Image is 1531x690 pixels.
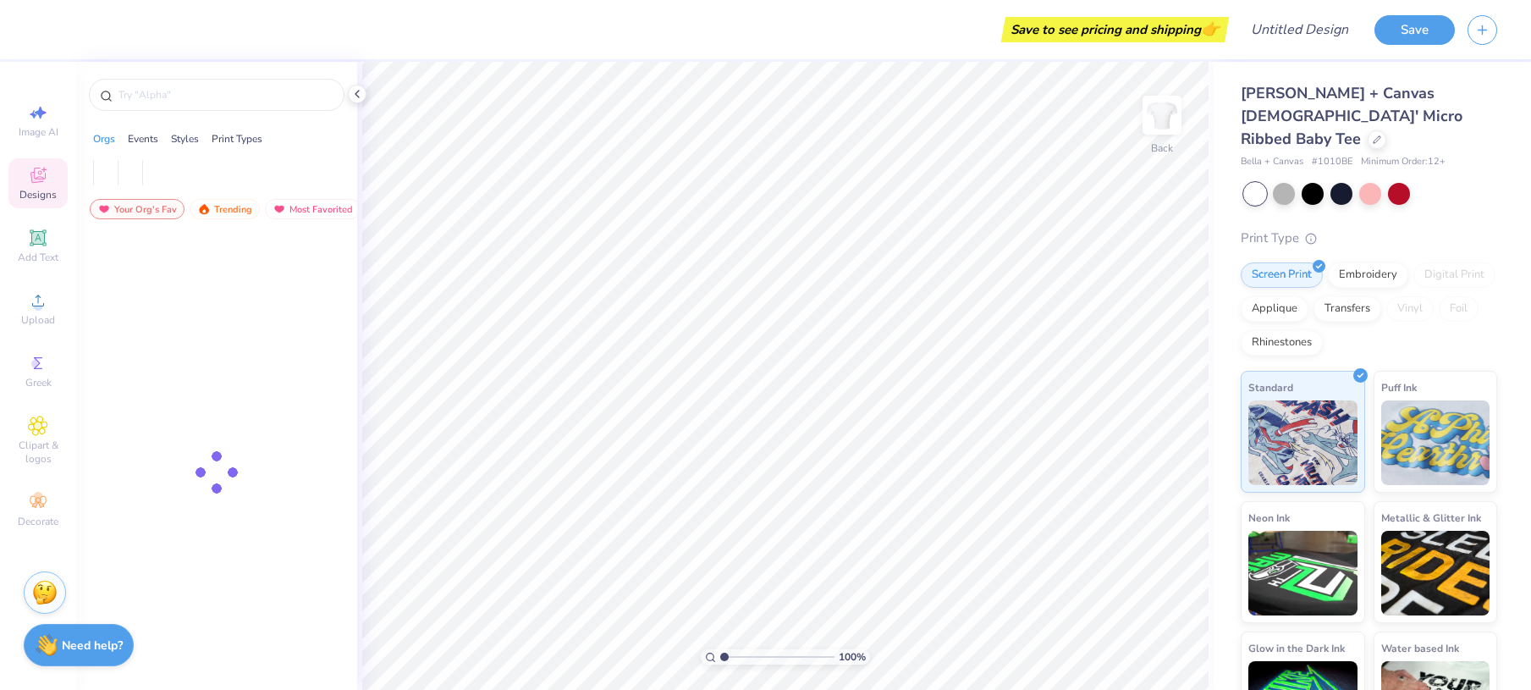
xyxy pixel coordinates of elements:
img: Back [1145,98,1179,132]
div: Foil [1439,296,1479,322]
div: Applique [1241,296,1308,322]
img: Standard [1248,400,1358,485]
span: Puff Ink [1381,378,1417,396]
img: trending.gif [197,203,211,215]
span: Decorate [18,515,58,528]
span: Upload [21,313,55,327]
span: Neon Ink [1248,509,1290,527]
span: Glow in the Dark Ink [1248,639,1345,657]
img: Neon Ink [1248,531,1358,615]
span: Bella + Canvas [1241,155,1303,169]
div: Embroidery [1328,262,1408,288]
div: Transfers [1313,296,1381,322]
div: Trending [190,199,260,219]
img: Puff Ink [1381,400,1490,485]
div: Orgs [93,131,115,146]
div: Events [128,131,158,146]
span: # 1010BE [1312,155,1352,169]
div: Most Favorited [265,199,361,219]
strong: Need help? [62,638,123,654]
input: Untitled Design [1237,13,1362,47]
div: Digital Print [1413,262,1495,288]
div: Back [1151,141,1173,156]
div: Styles [171,131,199,146]
span: 👉 [1201,19,1220,39]
div: Screen Print [1241,262,1323,288]
div: Print Type [1241,229,1497,248]
img: most_fav.gif [273,203,286,215]
span: Add Text [18,251,58,264]
span: Water based Ink [1381,639,1459,657]
span: Clipart & logos [8,439,68,466]
span: Minimum Order: 12 + [1361,155,1446,169]
span: Metallic & Glitter Ink [1381,509,1481,527]
span: Standard [1248,378,1293,396]
div: Your Org's Fav [90,199,184,219]
img: most_fav.gif [97,203,111,215]
input: Try "Alpha" [117,86,333,103]
span: 100 % [839,649,866,665]
img: Metallic & Glitter Ink [1381,531,1490,615]
span: [PERSON_NAME] + Canvas [DEMOGRAPHIC_DATA]' Micro Ribbed Baby Tee [1241,83,1462,149]
button: Save [1374,15,1455,45]
div: Print Types [212,131,262,146]
span: Designs [19,188,57,201]
div: Rhinestones [1241,330,1323,356]
div: Vinyl [1386,296,1434,322]
span: Greek [25,376,52,389]
div: Save to see pricing and shipping [1005,17,1225,42]
span: Image AI [19,125,58,139]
